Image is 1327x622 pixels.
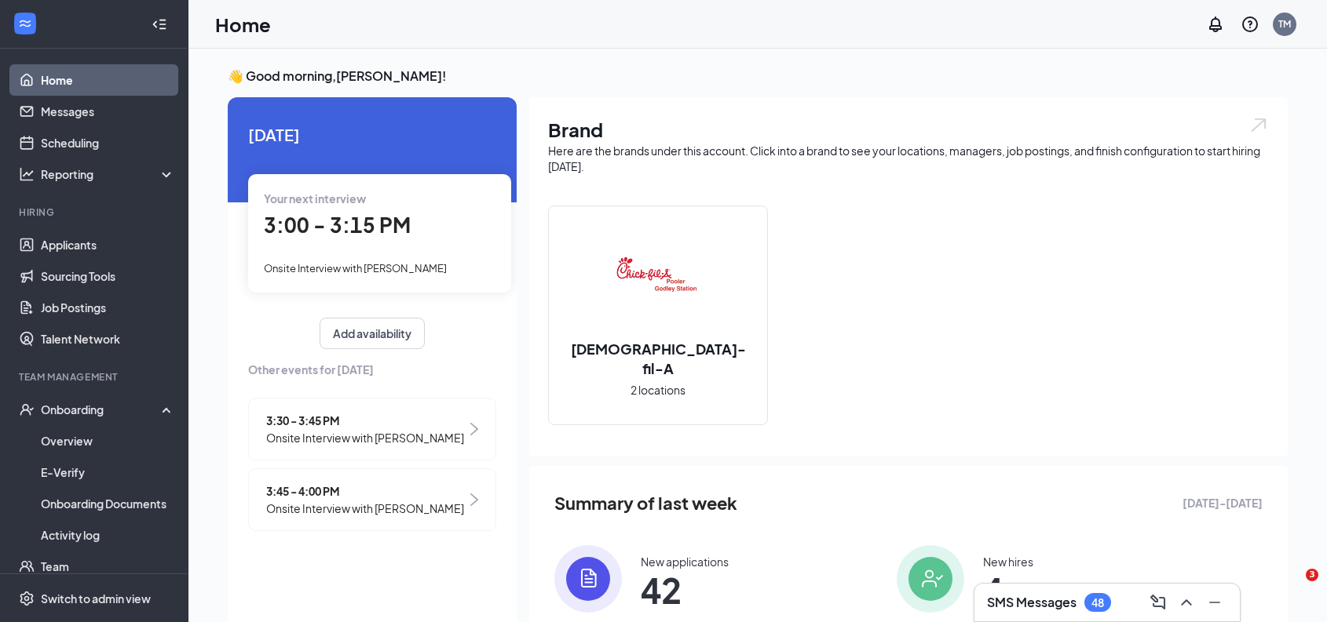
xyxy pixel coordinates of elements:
[266,482,464,500] span: 3:45 - 4:00 PM
[41,96,175,127] a: Messages
[264,262,447,275] span: Onsite Interview with [PERSON_NAME]
[41,292,175,323] a: Job Postings
[641,576,729,604] span: 42
[41,519,175,551] a: Activity log
[549,339,767,378] h2: [DEMOGRAPHIC_DATA]-fil-A
[1202,590,1227,615] button: Minimize
[41,402,162,417] div: Onboarding
[1278,17,1291,31] div: TM
[1149,593,1168,612] svg: ComposeMessage
[152,16,167,32] svg: Collapse
[983,554,1033,569] div: New hires
[19,591,35,606] svg: Settings
[41,488,175,519] a: Onboarding Documents
[19,206,172,219] div: Hiring
[554,489,737,517] span: Summary of last week
[41,64,175,96] a: Home
[41,229,175,260] a: Applicants
[41,425,175,456] a: Overview
[554,545,622,613] img: icon
[1205,593,1224,612] svg: Minimize
[897,545,964,613] img: icon
[41,551,175,582] a: Team
[1306,569,1318,581] span: 3
[266,429,464,446] span: Onsite Interview with [PERSON_NAME]
[983,576,1033,604] span: 4
[1206,15,1225,34] svg: Notifications
[1146,590,1171,615] button: ComposeMessage
[264,191,366,206] span: Your next interview
[266,412,464,429] span: 3:30 - 3:45 PM
[608,232,708,333] img: Chick-fil-A
[1177,593,1196,612] svg: ChevronUp
[548,143,1269,174] div: Here are the brands under this account. Click into a brand to see your locations, managers, job p...
[41,127,175,158] a: Scheduling
[987,594,1077,611] h3: SMS Messages
[1174,590,1199,615] button: ChevronUp
[264,212,411,238] span: 3:00 - 3:15 PM
[320,318,425,349] button: Add availability
[631,381,685,398] span: 2 locations
[248,122,496,147] span: [DATE]
[248,361,496,378] span: Other events for [DATE]
[17,16,33,31] svg: WorkstreamLogo
[1183,494,1263,511] span: [DATE] - [DATE]
[41,456,175,488] a: E-Verify
[266,500,464,517] span: Onsite Interview with [PERSON_NAME]
[228,67,1288,85] h3: 👋 Good morning, [PERSON_NAME] !
[41,591,151,606] div: Switch to admin view
[1241,15,1259,34] svg: QuestionInfo
[548,116,1269,143] h1: Brand
[1274,569,1311,606] iframe: Intercom live chat
[19,402,35,417] svg: UserCheck
[1248,116,1269,134] img: open.6027fd2a22e1237b5b06.svg
[215,11,271,38] h1: Home
[41,166,176,182] div: Reporting
[19,370,172,384] div: Team Management
[19,166,35,182] svg: Analysis
[641,554,729,569] div: New applications
[41,323,175,355] a: Talent Network
[1091,596,1104,609] div: 48
[41,260,175,292] a: Sourcing Tools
